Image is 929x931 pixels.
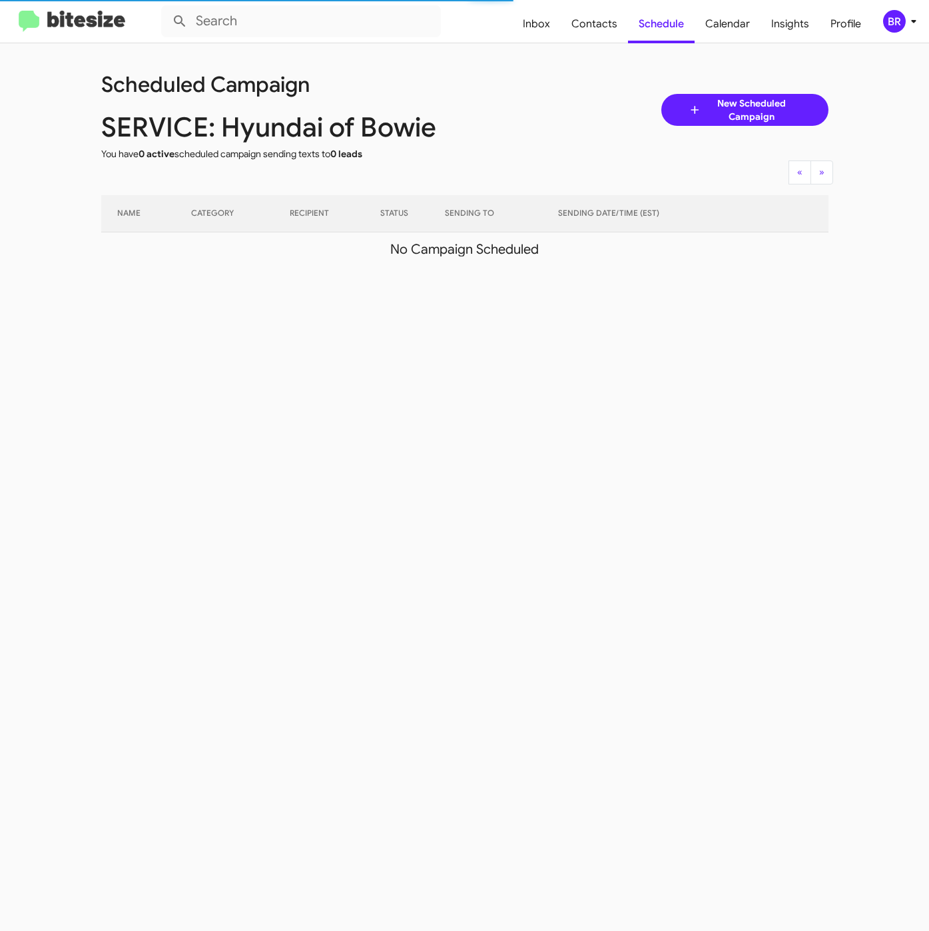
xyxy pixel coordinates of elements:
div: No Campaign Scheduled [101,243,828,256]
div: SERVICE: Hyundai of Bowie [91,121,475,134]
span: New Scheduled Campaign [702,97,802,123]
a: Insights [761,5,820,43]
th: RECIPIENT [290,195,380,232]
span: 0 leads [330,148,362,160]
div: Scheduled Campaign [91,78,475,91]
th: CATEGORY [191,195,289,232]
button: Next [810,160,833,184]
button: Previous [788,160,811,184]
a: Calendar [695,5,761,43]
a: New Scheduled Campaign [661,94,828,126]
th: SENDING DATE/TIME (EST) [558,195,791,232]
button: BR [872,10,914,33]
a: Profile [820,5,872,43]
input: Search [161,5,441,37]
nav: Page navigation example [789,160,833,184]
a: Contacts [561,5,628,43]
th: NAME [101,195,192,232]
th: STATUS [380,195,445,232]
span: » [819,166,824,178]
th: SENDING TO [445,195,558,232]
div: You have scheduled campaign sending texts to [91,147,475,160]
span: « [797,166,802,178]
div: BR [883,10,906,33]
a: Schedule [628,5,695,43]
a: Inbox [512,5,561,43]
span: 0 active [139,148,174,160]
